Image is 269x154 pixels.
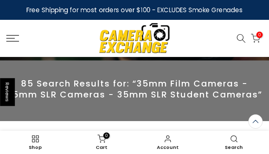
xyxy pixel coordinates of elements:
a: 0 Cart [68,133,134,152]
strong: Free Shipping for most orders over $100 - EXCLUDES Smoke Grenades [27,5,243,14]
span: Cart [73,145,130,150]
span: 0 [103,132,110,139]
a: Account [134,133,201,152]
a: 0 [251,34,260,43]
p: 85 Search Results for: “35mm Film Cameras - 35mm SLR Cameras - 35mm SLR Student Cameras” [6,78,263,100]
span: Account [139,145,196,150]
a: Back to the top [248,114,263,129]
a: Shop [2,133,68,152]
span: 0 [256,32,263,38]
span: Search [205,145,263,150]
a: Search [201,133,267,152]
span: Shop [6,145,64,150]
